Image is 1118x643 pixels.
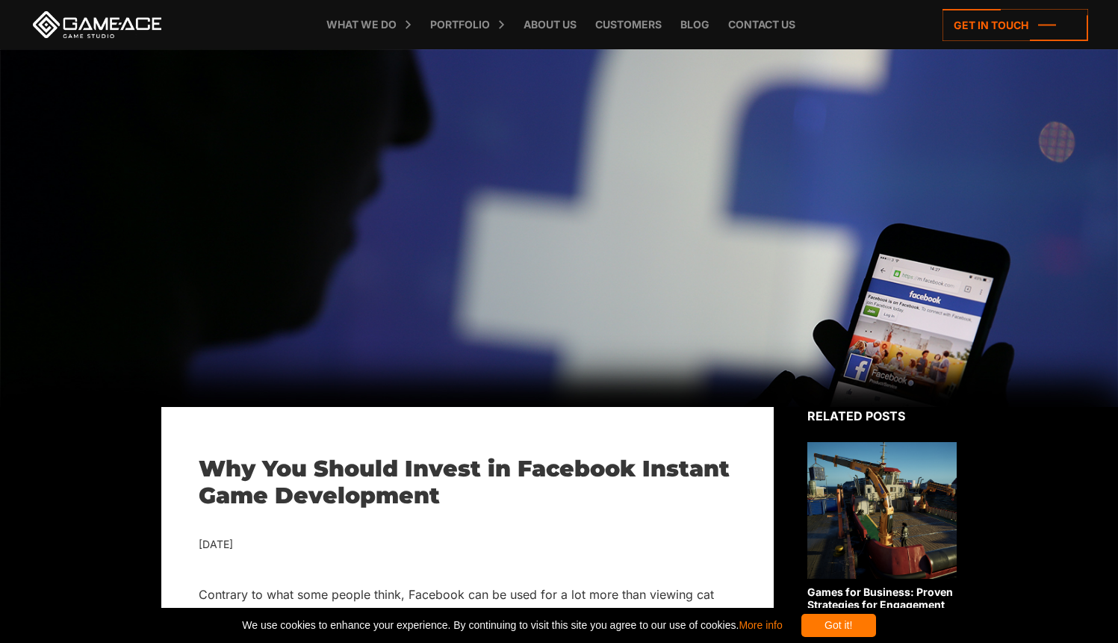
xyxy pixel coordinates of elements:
a: Get in touch [942,9,1088,41]
img: Related [807,442,957,579]
span: We use cookies to enhance your experience. By continuing to visit this site you agree to our use ... [242,614,782,637]
div: Related posts [807,407,957,425]
a: Games for Business: Proven Strategies for Engagement and Growth [807,442,957,624]
div: Got it! [801,614,876,637]
a: More info [739,619,782,631]
h1: Why You Should Invest in Facebook Instant Game Development [199,456,736,509]
div: [DATE] [199,535,736,554]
